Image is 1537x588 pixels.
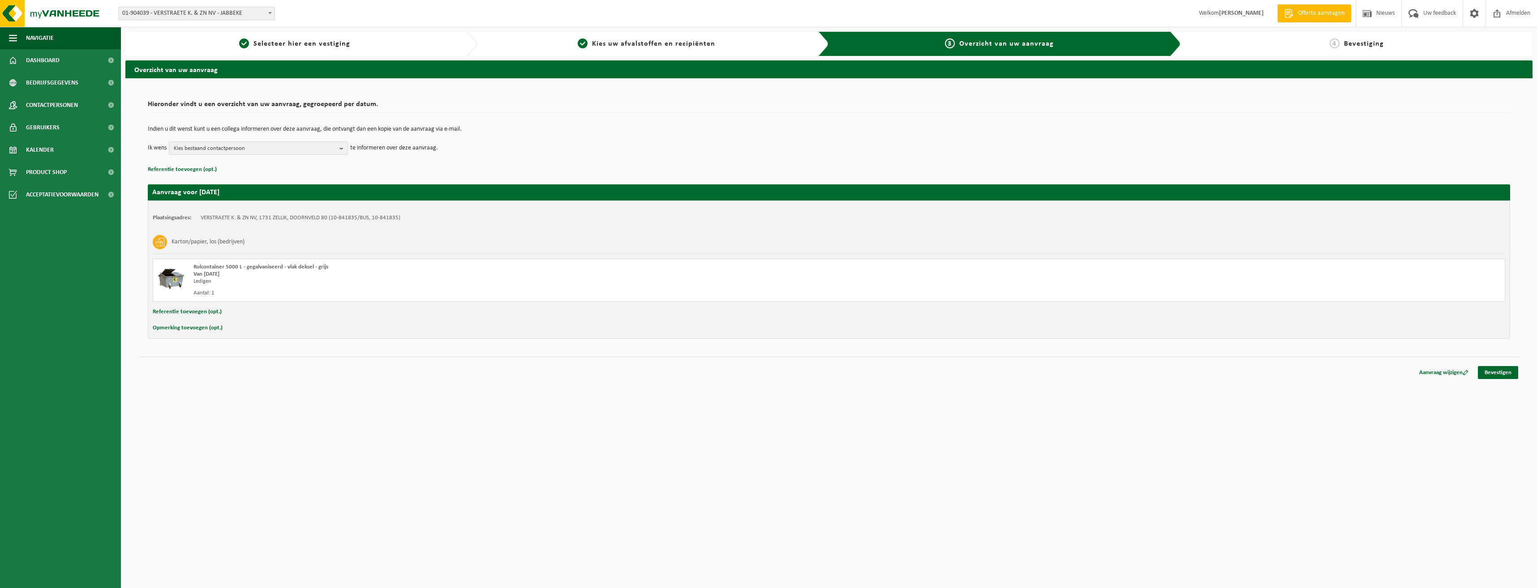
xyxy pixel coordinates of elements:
strong: [PERSON_NAME] [1219,10,1264,17]
span: Acceptatievoorwaarden [26,183,99,206]
span: 01-904039 - VERSTRAETE K. & ZN NV - JABBEKE [118,7,275,20]
span: Gebruikers [26,116,60,139]
span: 1 [239,38,249,48]
img: WB-5000-GAL-GY-01.png [158,264,185,290]
a: Bevestigen [1478,366,1518,379]
button: Referentie toevoegen (opt.) [153,306,222,318]
span: Kalender [26,139,54,161]
p: te informeren over deze aanvraag. [350,141,438,155]
span: 2 [578,38,588,48]
a: Offerte aanvragen [1277,4,1351,22]
span: Kies uw afvalstoffen en recipiënten [592,40,715,47]
span: 01-904039 - VERSTRAETE K. & ZN NV - JABBEKE [119,7,275,20]
h3: Karton/papier, los (bedrijven) [172,235,245,249]
span: 4 [1330,38,1340,48]
td: VERSTRAETE K. & ZN NV, 1731 ZELLIK, DOORNVELD 80 (10-841835/BUS, 10-841835) [201,214,400,222]
a: Aanvraag wijzigen [1412,366,1475,379]
a: 1Selecteer hier een vestiging [130,38,459,49]
div: Ledigen [193,278,865,285]
button: Kies bestaand contactpersoon [169,141,348,155]
strong: Van [DATE] [193,271,219,277]
span: Kies bestaand contactpersoon [174,142,336,155]
span: Overzicht van uw aanvraag [959,40,1054,47]
span: Bevestiging [1344,40,1384,47]
span: Selecteer hier een vestiging [253,40,350,47]
span: Rolcontainer 5000 L - gegalvaniseerd - vlak deksel - grijs [193,264,328,270]
span: Product Shop [26,161,67,183]
span: Offerte aanvragen [1296,9,1347,18]
a: 2Kies uw afvalstoffen en recipiënten [482,38,811,49]
div: Aantal: 1 [193,290,865,297]
span: Bedrijfsgegevens [26,72,78,94]
span: Contactpersonen [26,94,78,116]
p: Ik wens [148,141,167,155]
button: Referentie toevoegen (opt.) [148,164,217,175]
span: 3 [945,38,955,48]
span: Navigatie [26,27,54,49]
h2: Overzicht van uw aanvraag [125,60,1533,78]
h2: Hieronder vindt u een overzicht van uw aanvraag, gegroepeerd per datum. [148,101,1510,113]
button: Opmerking toevoegen (opt.) [153,322,223,334]
strong: Aanvraag voor [DATE] [152,189,219,196]
p: Indien u dit wenst kunt u een collega informeren over deze aanvraag, die ontvangt dan een kopie v... [148,126,1510,132]
span: Dashboard [26,49,60,72]
strong: Plaatsingsadres: [153,215,192,221]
